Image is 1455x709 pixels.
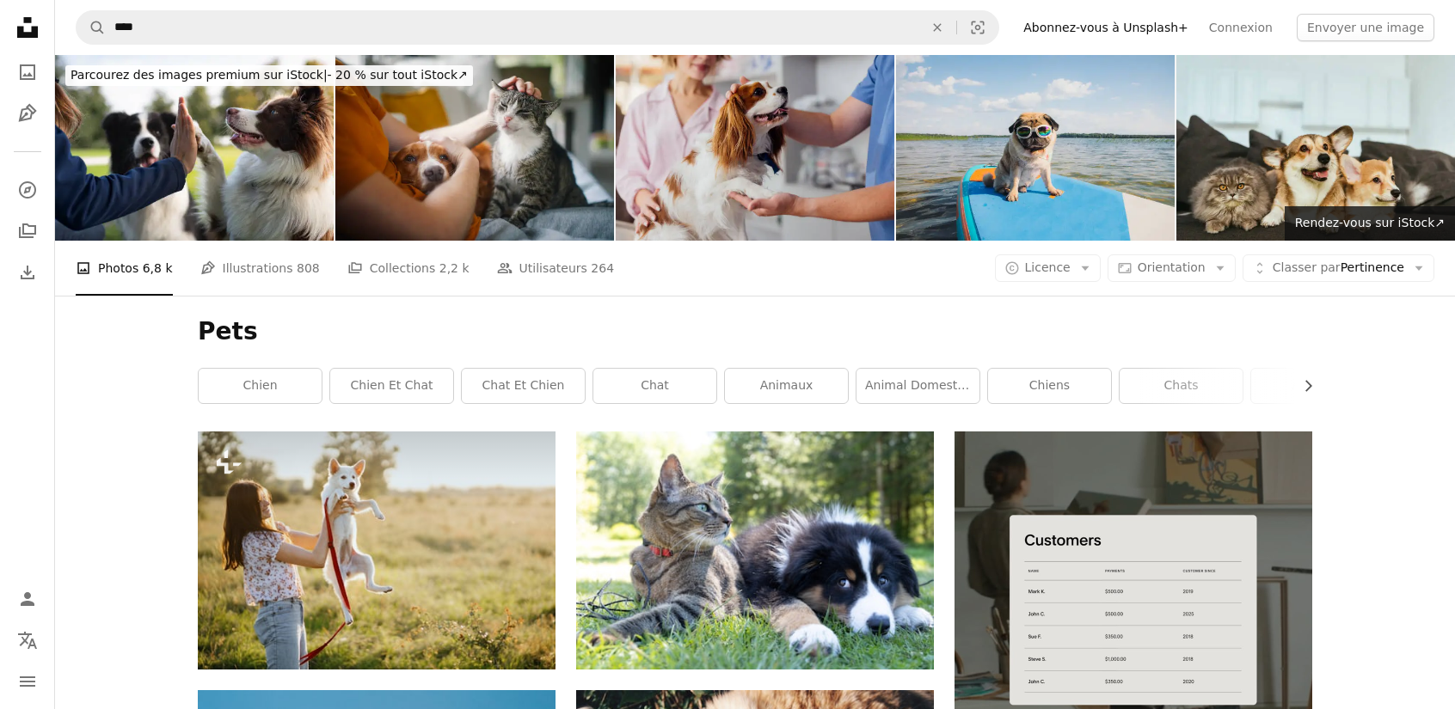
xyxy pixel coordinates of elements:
span: 808 [297,259,320,278]
a: chats [1120,369,1243,403]
img: Border collie with owner training in a public park [55,55,334,241]
a: animal [1251,369,1374,403]
span: 264 [591,259,614,278]
a: Collections [10,214,45,248]
span: Pertinence [1273,260,1404,277]
img: un chien et un chat couchés dans l’herbe [576,431,934,669]
img: c’est un temps de paddle board! [896,55,1175,241]
span: Orientation [1138,260,1206,274]
a: Connexion / S’inscrire [10,582,45,616]
h1: Pets [198,316,1312,347]
img: Cavalier King Charles Spaniel à la clinique vétérinaire [616,55,894,241]
button: Recherche de visuels [957,11,998,44]
img: chiens Welsh corgi et british longhair chat sur canapé à la maison [1176,55,1455,241]
div: - 20 % sur tout iStock ↗ [65,65,473,86]
a: Connexion [1199,14,1283,41]
button: Classer parPertinence [1243,254,1434,282]
button: faire défiler la liste vers la droite [1292,369,1312,403]
a: Abonnez-vous à Unsplash+ [1013,14,1199,41]
a: Utilisateurs 264 [497,241,615,296]
a: chat et chien [462,369,585,403]
form: Rechercher des visuels sur tout le site [76,10,999,45]
button: Menu [10,664,45,699]
a: Explorer [10,173,45,207]
a: Parcourez des images premium sur iStock|- 20 % sur tout iStock↗ [55,55,483,96]
span: Rendez-vous sur iStock ↗ [1295,216,1445,229]
a: Illustrations 808 [200,241,320,296]
a: chien et chat [330,369,453,403]
button: Effacer [918,11,956,44]
a: Historique de téléchargement [10,255,45,290]
span: Parcourez des images premium sur iStock | [71,68,328,82]
a: Illustrations [10,96,45,131]
img: Le propriétaire de l’animal caresse son vieux chat et son chien ensemble [335,55,614,241]
a: chiens [988,369,1111,403]
span: 2,2 k [439,259,470,278]
button: Rechercher sur Unsplash [77,11,106,44]
a: Collections 2,2 k [347,241,470,296]
span: Licence [1025,260,1071,274]
a: animal domestique [856,369,979,403]
a: un chien et un chat couchés dans l’herbe [576,542,934,558]
a: Rendez-vous sur iStock↗ [1285,206,1455,241]
button: Envoyer une image [1297,14,1434,41]
button: Licence [995,254,1101,282]
span: Classer par [1273,260,1341,274]
button: Langue [10,623,45,657]
button: Orientation [1108,254,1236,282]
a: Jeune femme heureuse tenant un chiot blanc mignon dans la lumière chaude du coucher du soleil dan... [198,542,556,558]
a: Photos [10,55,45,89]
img: Jeune femme heureuse tenant un chiot blanc mignon dans la lumière chaude du coucher du soleil dan... [198,431,556,669]
a: chat [593,369,716,403]
a: animaux [725,369,848,403]
a: chien [199,369,322,403]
